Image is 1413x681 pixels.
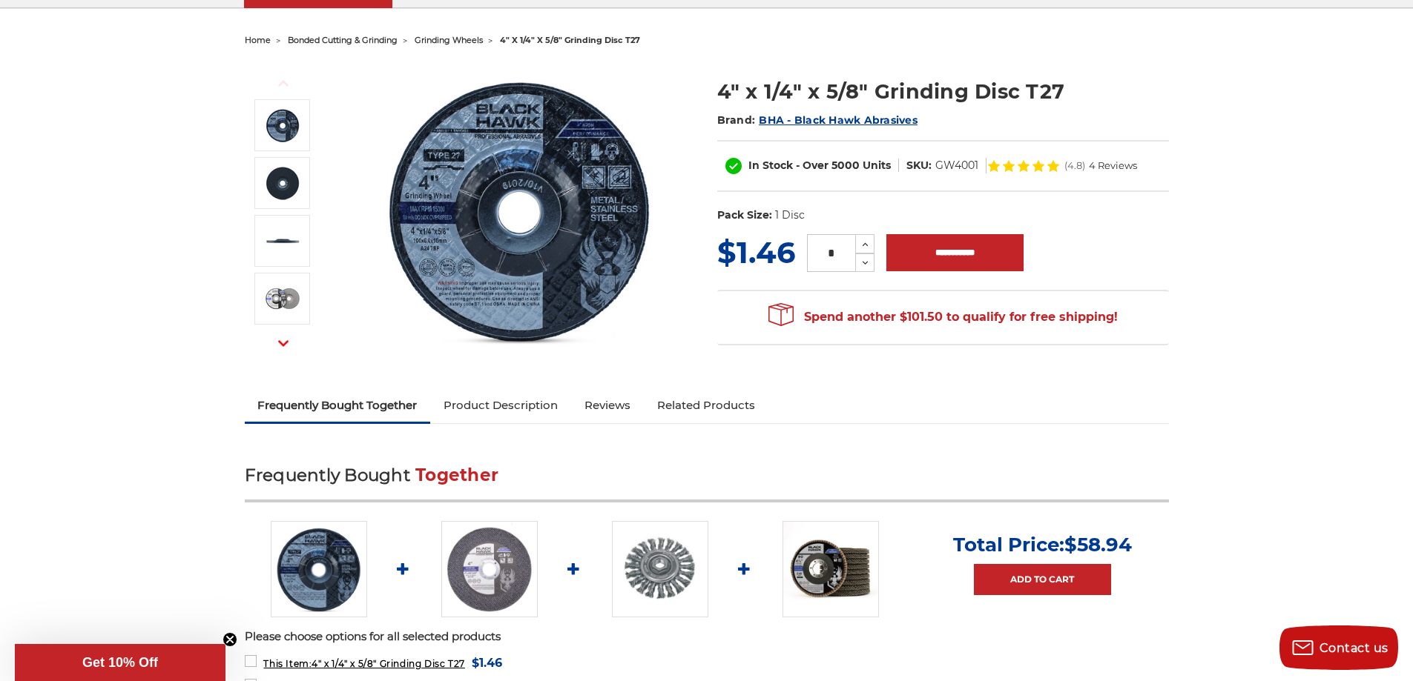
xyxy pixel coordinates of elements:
button: Next [266,328,301,359]
div: Get 10% OffClose teaser [15,644,225,681]
a: Add to Cart [974,564,1111,595]
a: BHA - Black Hawk Abrasives [759,113,918,127]
span: 4 Reviews [1089,161,1137,170]
dt: Pack Size: [717,207,772,223]
button: Previous [266,67,301,99]
span: Together [415,465,498,485]
strong: This Item: [263,658,312,669]
p: Total Price: [953,533,1132,557]
span: 5000 [831,159,860,172]
span: Contact us [1320,641,1389,655]
img: 1/4 inch thick grinding wheel [264,222,301,259]
dd: 1 Disc [775,207,805,223]
span: $1.46 [717,234,795,270]
span: Get 10% Off [82,655,158,670]
a: bonded cutting & grinding [288,35,398,45]
a: Related Products [644,389,768,422]
a: home [245,35,271,45]
a: Frequently Bought Together [245,389,431,422]
dt: SKU: [906,158,932,173]
span: 4" x 1/4" x 5/8" Grinding Disc T27 [263,658,464,669]
img: Black Hawk Abrasives 4 inch grinding wheel [264,165,301,202]
img: 4" x 1/4" x 5/8" Grinding Disc [372,62,668,358]
p: Please choose options for all selected products [245,628,1169,645]
img: 4" x 1/4" x 5/8" Grinding Disc [271,521,367,617]
button: Close teaser [223,632,237,647]
h1: 4" x 1/4" x 5/8" Grinding Disc T27 [717,77,1169,106]
img: 4 inch BHA grinding wheels [264,280,301,317]
span: $1.46 [472,653,502,673]
span: Spend another $101.50 to qualify for free shipping! [768,310,1118,324]
span: 4" x 1/4" x 5/8" grinding disc t27 [500,35,640,45]
img: 4" x 1/4" x 5/8" Grinding Disc [264,107,301,144]
span: - Over [796,159,829,172]
dd: GW4001 [935,158,978,173]
span: Frequently Bought [245,465,410,485]
span: $58.94 [1064,533,1132,557]
a: Reviews [571,389,644,422]
a: Product Description [430,389,571,422]
button: Contact us [1279,625,1398,670]
span: Units [863,159,891,172]
span: Brand: [717,113,756,127]
a: grinding wheels [415,35,483,45]
span: (4.8) [1064,161,1085,170]
span: In Stock [748,159,793,172]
